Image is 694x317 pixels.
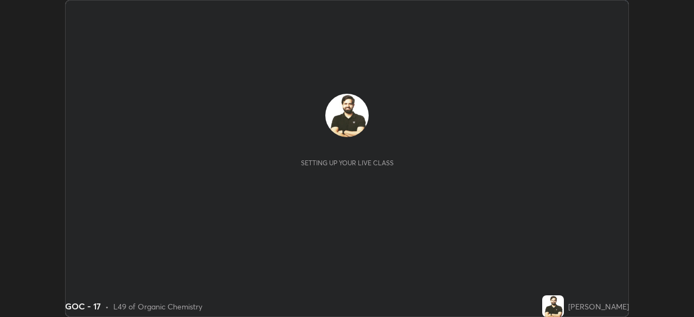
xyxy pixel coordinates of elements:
[568,301,629,312] div: [PERSON_NAME]
[542,295,564,317] img: 8a736da7029a46d5a3d3110f4503149f.jpg
[301,159,394,167] div: Setting up your live class
[113,301,202,312] div: L49 of Organic Chemistry
[325,94,369,137] img: 8a736da7029a46d5a3d3110f4503149f.jpg
[65,300,101,313] div: GOC - 17
[105,301,109,312] div: •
